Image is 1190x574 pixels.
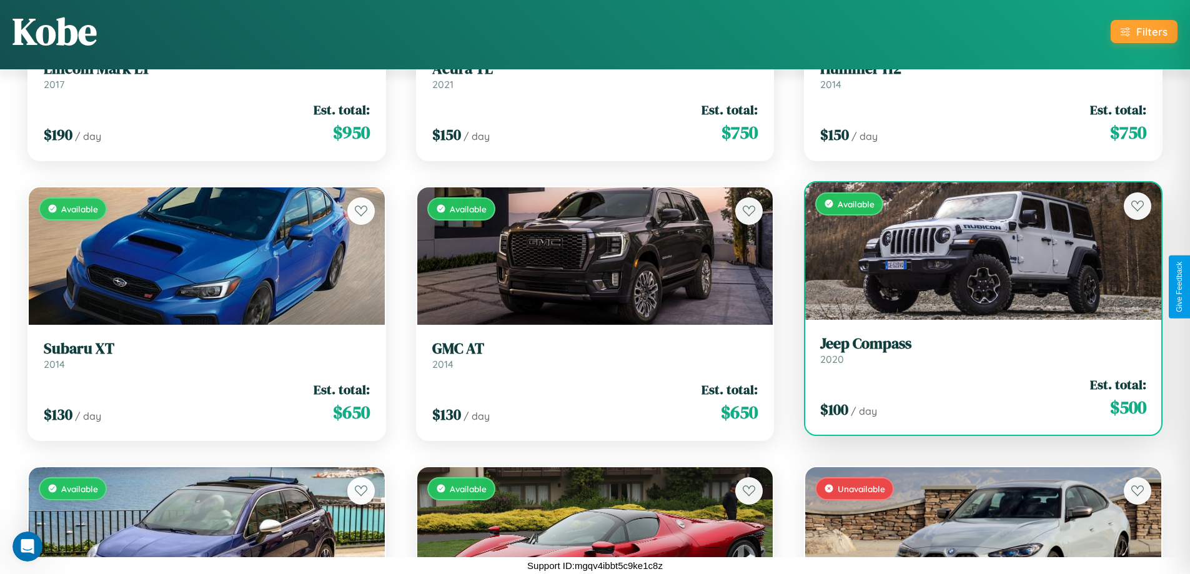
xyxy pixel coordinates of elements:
[838,483,885,494] span: Unavailable
[12,6,97,57] h1: Kobe
[432,60,758,78] h3: Acura TL
[314,101,370,119] span: Est. total:
[432,358,454,370] span: 2014
[464,130,490,142] span: / day
[820,399,848,420] span: $ 100
[820,353,844,365] span: 2020
[702,101,758,119] span: Est. total:
[450,204,487,214] span: Available
[61,483,98,494] span: Available
[820,60,1146,78] h3: Hummer H2
[1110,120,1146,145] span: $ 750
[464,410,490,422] span: / day
[44,358,65,370] span: 2014
[527,557,663,574] p: Support ID: mgqv4ibbt5c9ke1c8z
[851,130,878,142] span: / day
[851,405,877,417] span: / day
[820,335,1146,353] h3: Jeep Compass
[721,400,758,425] span: $ 650
[333,120,370,145] span: $ 950
[12,532,42,562] iframe: Intercom live chat
[432,340,758,358] h3: GMC AT
[820,335,1146,365] a: Jeep Compass2020
[432,404,461,425] span: $ 130
[432,340,758,370] a: GMC AT2014
[44,340,370,358] h3: Subaru XT
[1111,20,1178,43] button: Filters
[432,60,758,91] a: Acura TL2021
[820,60,1146,91] a: Hummer H22014
[44,404,72,425] span: $ 130
[44,124,72,145] span: $ 190
[450,483,487,494] span: Available
[838,199,875,209] span: Available
[432,78,454,91] span: 2021
[1175,262,1184,312] div: Give Feedback
[44,340,370,370] a: Subaru XT2014
[44,60,370,78] h3: Lincoln Mark LT
[721,120,758,145] span: $ 750
[820,78,841,91] span: 2014
[75,130,101,142] span: / day
[1090,101,1146,119] span: Est. total:
[333,400,370,425] span: $ 650
[44,78,64,91] span: 2017
[75,410,101,422] span: / day
[1110,395,1146,420] span: $ 500
[44,60,370,91] a: Lincoln Mark LT2017
[314,380,370,398] span: Est. total:
[1136,25,1168,38] div: Filters
[820,124,849,145] span: $ 150
[61,204,98,214] span: Available
[702,380,758,398] span: Est. total:
[432,124,461,145] span: $ 150
[1090,375,1146,393] span: Est. total:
